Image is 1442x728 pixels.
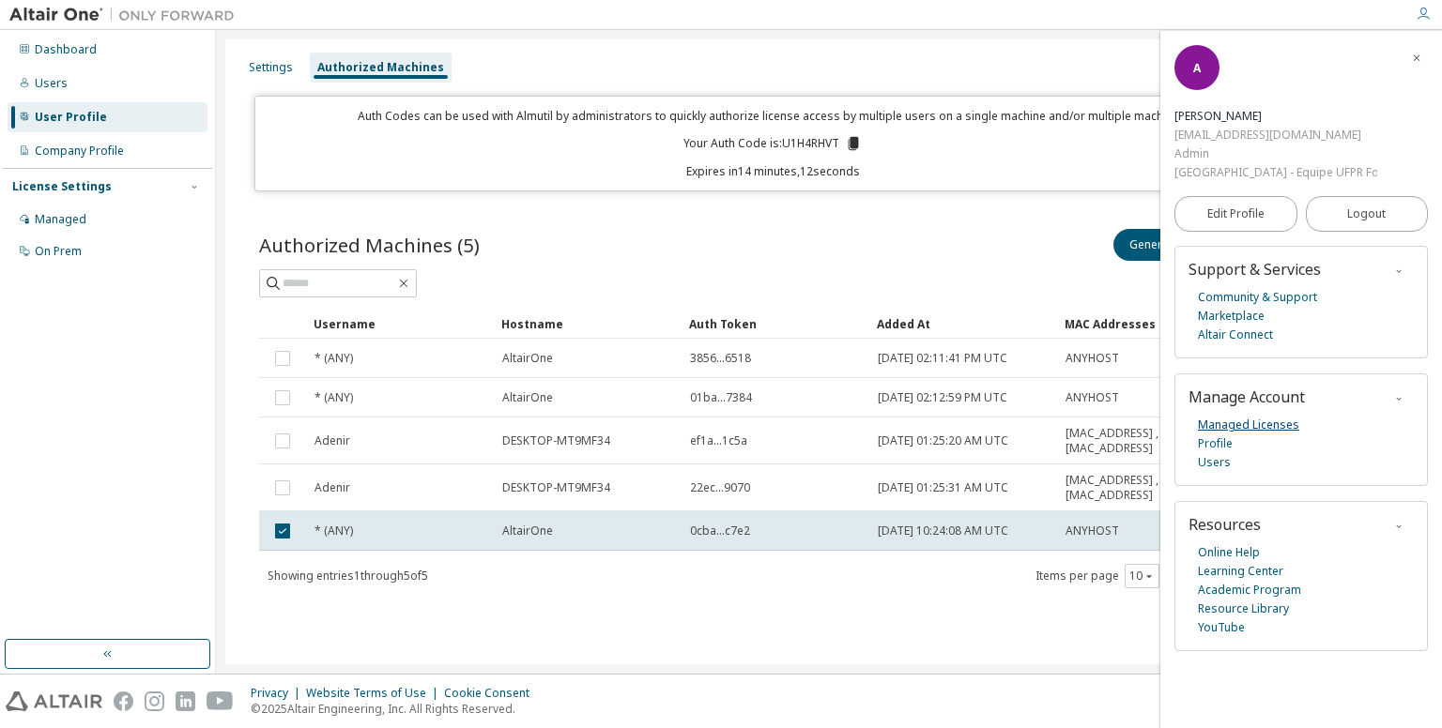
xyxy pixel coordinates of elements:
[690,390,752,405] span: 01ba...7384
[6,691,102,711] img: altair_logo.svg
[259,232,480,258] span: Authorized Machines (5)
[1129,569,1155,584] button: 10
[1198,434,1233,453] a: Profile
[176,691,195,711] img: linkedin.svg
[35,212,86,227] div: Managed
[1198,543,1260,562] a: Online Help
[1066,473,1206,503] span: [MAC_ADDRESS] , [MAC_ADDRESS]
[1066,351,1119,366] span: ANYHOST
[207,691,234,711] img: youtube.svg
[306,686,444,701] div: Website Terms of Use
[9,6,244,24] img: Altair One
[1198,288,1317,307] a: Community & Support
[1113,229,1254,261] button: Generate Auth Code
[1198,307,1265,326] a: Marketplace
[251,701,541,717] p: © 2025 Altair Engineering, Inc. All Rights Reserved.
[502,523,553,538] span: AltairOne
[35,42,97,57] div: Dashboard
[114,691,133,711] img: facebook.svg
[1198,562,1283,581] a: Learning Center
[502,390,553,405] span: AltairOne
[1174,144,1377,163] div: Admin
[1198,416,1299,434] a: Managed Licenses
[878,351,1007,366] span: [DATE] 02:11:41 PM UTC
[12,179,112,194] div: License Settings
[444,686,541,701] div: Cookie Consent
[689,309,862,339] div: Auth Token
[145,691,164,711] img: instagram.svg
[690,433,747,448] span: ef1a...1c5a
[502,480,610,495] span: DESKTOP-MT9MF34
[1198,618,1245,637] a: YouTube
[1066,523,1119,538] span: ANYHOST
[878,390,1007,405] span: [DATE] 02:12:59 PM UTC
[1198,326,1273,344] a: Altair Connect
[35,110,107,125] div: User Profile
[249,60,293,75] div: Settings
[314,351,353,366] span: * (ANY)
[1198,453,1231,472] a: Users
[1035,564,1159,588] span: Items per page
[1174,196,1297,232] a: Edit Profile
[1189,259,1321,280] span: Support & Services
[502,433,610,448] span: DESKTOP-MT9MF34
[314,390,353,405] span: * (ANY)
[502,351,553,366] span: AltairOne
[1065,309,1207,339] div: MAC Addresses
[1189,514,1261,535] span: Resources
[314,309,486,339] div: Username
[251,686,306,701] div: Privacy
[317,60,444,75] div: Authorized Machines
[1066,390,1119,405] span: ANYHOST
[878,480,1008,495] span: [DATE] 01:25:31 AM UTC
[314,523,353,538] span: * (ANY)
[267,163,1279,179] p: Expires in 14 minutes, 12 seconds
[1198,581,1301,599] a: Academic Program
[35,144,124,159] div: Company Profile
[1189,387,1305,407] span: Manage Account
[1174,163,1377,182] div: [GEOGRAPHIC_DATA] - Equipe UFPR Formula
[267,108,1279,124] p: Auth Codes can be used with Almutil by administrators to quickly authorize license access by mult...
[1347,205,1386,223] span: Logout
[878,433,1008,448] span: [DATE] 01:25:20 AM UTC
[314,480,350,495] span: Adenir
[690,480,750,495] span: 22ec...9070
[1066,426,1206,456] span: [MAC_ADDRESS] , [MAC_ADDRESS]
[683,135,862,152] p: Your Auth Code is: U1H4RHVT
[1193,60,1201,76] span: A
[877,309,1050,339] div: Added At
[35,244,82,259] div: On Prem
[690,523,750,538] span: 0cba...c7e2
[314,433,350,448] span: Adenir
[1198,599,1289,618] a: Resource Library
[1306,196,1429,232] button: Logout
[35,76,68,91] div: Users
[690,351,751,366] span: 3856...6518
[1174,126,1377,144] div: [EMAIL_ADDRESS][DOMAIN_NAME]
[268,568,428,584] span: Showing entries 1 through 5 of 5
[878,523,1008,538] span: [DATE] 10:24:08 AM UTC
[501,309,674,339] div: Hostname
[1207,206,1265,221] span: Edit Profile
[1174,107,1377,126] div: Adenir Da Rosa Junior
